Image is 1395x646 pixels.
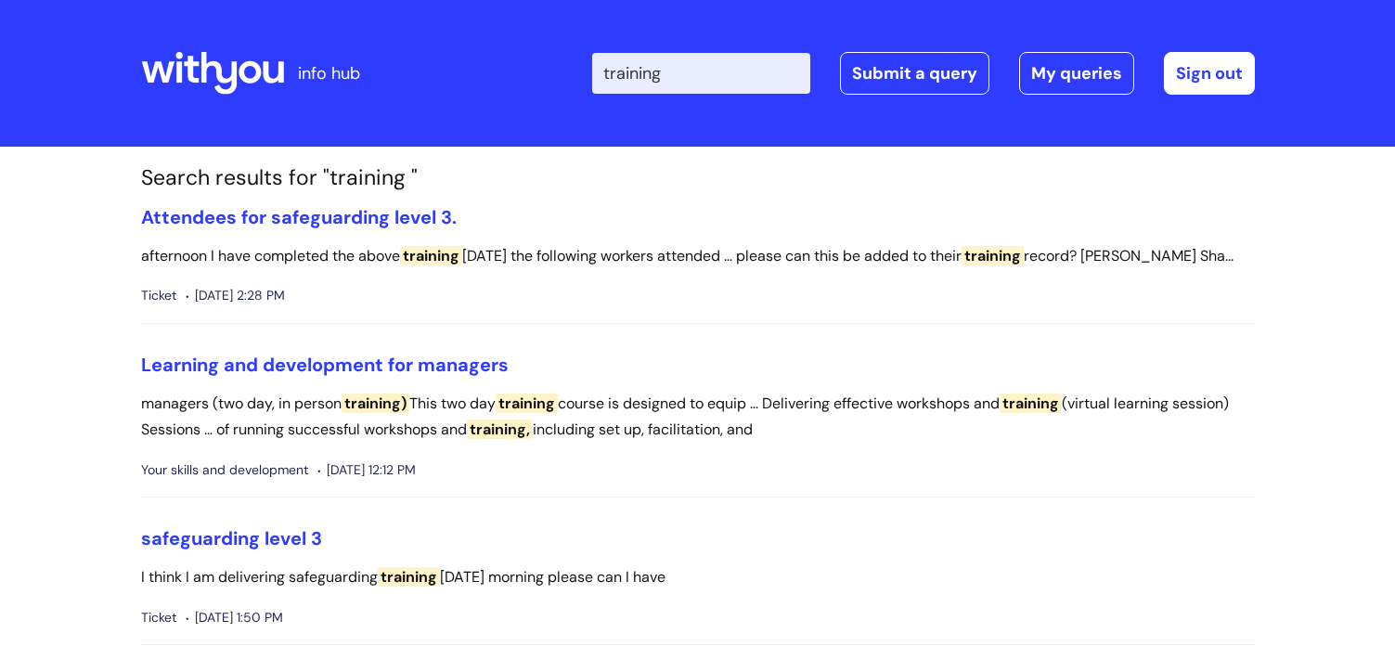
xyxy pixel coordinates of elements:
span: Ticket [141,284,176,307]
p: info hub [298,58,360,88]
a: My queries [1019,52,1134,95]
span: [DATE] 1:50 PM [186,606,283,629]
span: training [1000,394,1062,413]
span: [DATE] 12:12 PM [317,459,416,482]
a: Attendees for safeguarding level 3. [141,205,457,229]
span: training [378,567,440,587]
a: Submit a query [840,52,989,95]
input: Search [592,53,810,94]
div: | - [592,52,1255,95]
p: I think I am delivering safeguarding [DATE] morning please can I have [141,564,1255,591]
span: training, [467,420,533,439]
h1: Search results for "training " [141,165,1255,191]
a: Sign out [1164,52,1255,95]
a: Learning and development for managers [141,353,509,377]
span: training) [342,394,409,413]
span: training [400,246,462,265]
a: safeguarding level 3 [141,526,322,550]
span: Your skills and development [141,459,308,482]
span: training [496,394,558,413]
p: managers (two day, in person This two day course is designed to equip ... Delivering effective wo... [141,391,1255,445]
span: Ticket [141,606,176,629]
p: afternoon I have completed the above [DATE] the following workers attended ... please can this be... [141,243,1255,270]
span: training [962,246,1024,265]
span: [DATE] 2:28 PM [186,284,285,307]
